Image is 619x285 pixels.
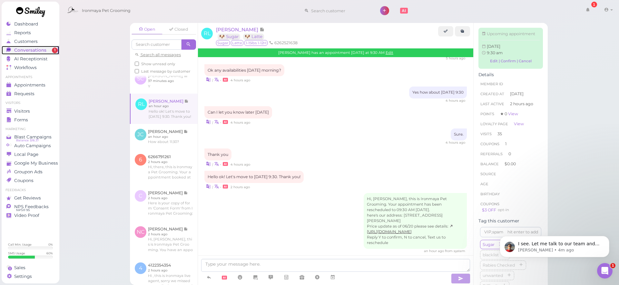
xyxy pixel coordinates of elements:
span: Video Proof [14,213,39,218]
div: Thank you [204,148,231,161]
a: Settings [2,272,59,281]
div: Upcoming appointment [482,31,540,37]
a: Sales [2,263,59,272]
a: Closed [163,25,194,34]
span: Groupon Ads [14,169,43,175]
span: 08/15/2025 12:18pm [231,185,250,189]
span: 08/15/2025 09:56am [231,120,250,125]
span: ★ 0 [500,111,518,116]
a: [URL][DOMAIN_NAME] [367,224,453,234]
span: Referrals [480,152,503,156]
span: Balance [480,162,500,166]
a: Video Proof [2,211,59,220]
span: Forms [14,117,28,123]
span: [DATE] [510,91,524,97]
input: Show unread only [135,62,139,66]
li: 35 [478,129,543,139]
span: 1 [610,263,615,268]
li: Visitors [2,101,59,105]
div: Tag this customer [478,218,543,224]
i: | [212,162,213,167]
div: • [204,183,467,190]
a: View [514,121,524,126]
span: Requests [14,91,34,97]
iframe: Intercom notifications message [490,222,619,268]
span: from system [445,249,465,253]
li: Appointments [2,75,59,79]
input: Search customer [132,39,182,50]
a: Requests [2,89,59,98]
span: RL [201,28,213,39]
span: Blast Campaigns [14,134,52,140]
a: 🐶 Sugar [218,34,240,40]
div: Yes how about [DATE] 9:30 [409,87,467,98]
div: 1 [591,2,597,7]
a: Appointments [2,81,59,89]
div: Can I let you know later [DATE] [204,106,272,118]
a: AI Receptionist [2,55,59,63]
span: [PERSON_NAME] [216,26,260,33]
span: Sales [14,265,25,270]
li: 6262521638 [268,40,299,46]
a: Google My Business [2,159,59,168]
span: unwanted [481,273,504,278]
span: 08/15/2025 09:56am [446,98,465,103]
li: Marketing [2,127,59,131]
span: age [480,182,488,186]
div: SMS Usage [8,251,25,255]
span: Coupons [480,142,499,146]
span: Show unread only [141,62,175,66]
a: Edit [386,50,393,55]
a: Conversations 1 [2,46,59,55]
a: NPS Feedbacks NPS® 95 [2,202,59,211]
span: Customers [14,39,38,44]
a: Coupons [2,176,59,185]
div: 60 % [46,251,53,255]
span: Google My Business [14,160,58,166]
span: Created At [480,92,504,96]
a: View [508,111,518,116]
a: Search all messages [135,52,181,57]
span: Auto Campaigns [14,143,51,148]
span: Rabies Checked [481,263,516,268]
span: [PERSON_NAME] has an appointment [DATE] at 9:30 AM [278,50,386,55]
div: 0 % [48,242,53,247]
i: | [212,185,213,189]
div: • [204,76,467,83]
span: Dashboard [14,21,38,27]
a: Customers [2,37,59,46]
span: Sugar [216,40,230,46]
input: Search customer [309,5,371,16]
div: Details [478,72,543,77]
a: Open [132,25,162,35]
span: Visitors [14,108,30,114]
a: $3 OFF [482,208,496,212]
a: Forms [2,116,59,124]
span: Balance: $16.37 [16,138,39,143]
span: Settings [14,274,32,279]
span: 1-15lbs 1-12H [244,40,268,46]
input: VIP,spam [480,227,541,237]
span: Workflows [14,65,37,70]
i: | [212,78,213,82]
span: 08/15/2025 09:58am [231,162,250,167]
span: Points [480,112,494,116]
iframe: Intercom live chat [597,263,613,279]
div: • [204,160,467,167]
span: Local Page [14,152,38,157]
span: Member ID [480,82,503,86]
div: Ok any availabilities [DATE] morning? [204,64,284,76]
span: Sugar [481,242,496,247]
a: [PERSON_NAME] 🐶 Sugar 🐶 Latte [216,26,267,39]
span: NPS Feedbacks [14,204,49,209]
span: Last message by customer [141,69,191,74]
a: Workflows [2,63,59,72]
a: Dashboard [2,20,59,28]
a: Reports [2,28,59,37]
li: 1 [478,139,543,149]
span: Last Active [480,102,504,106]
